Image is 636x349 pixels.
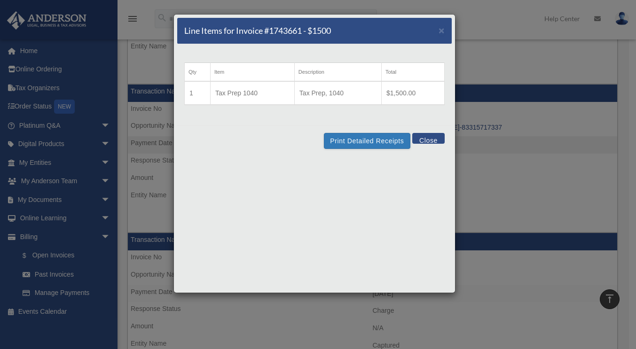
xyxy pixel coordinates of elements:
button: Close [439,25,445,35]
th: Qty [185,63,211,82]
th: Total [382,63,445,82]
h5: Line Items for Invoice #1743661 - $1500 [184,25,331,37]
button: Close [412,133,445,144]
th: Description [294,63,381,82]
td: 1 [185,81,211,105]
td: Tax Prep, 1040 [294,81,381,105]
th: Item [210,63,294,82]
td: Tax Prep 1040 [210,81,294,105]
button: Print Detailed Receipts [324,133,410,149]
span: × [439,25,445,36]
td: $1,500.00 [382,81,445,105]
